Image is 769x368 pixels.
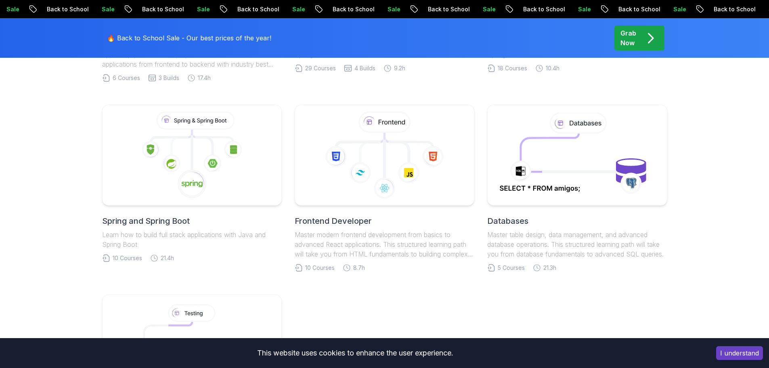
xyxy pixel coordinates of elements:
p: Master modern frontend development from basics to advanced React applications. This structured le... [295,230,474,259]
span: 21.4h [161,254,174,262]
span: 18 Courses [498,64,527,72]
span: 5 Courses [498,264,525,272]
p: Back to School [40,5,95,13]
p: Back to School [421,5,476,13]
h2: Spring and Spring Boot [102,215,282,227]
p: Sale [191,5,216,13]
span: 4 Builds [354,64,375,72]
p: Sale [95,5,121,13]
p: Back to School [612,5,667,13]
span: 6 Courses [113,74,140,82]
a: DatabasesMaster table design, data management, and advanced database operations. This structured ... [487,105,667,272]
p: Back to School [326,5,381,13]
span: 17.4h [198,74,211,82]
p: Learn how to build full stack applications with Java and Spring Boot [102,230,282,249]
p: Sale [572,5,597,13]
span: 10.4h [546,64,559,72]
p: Back to School [231,5,286,13]
h2: Databases [487,215,667,227]
p: Sale [381,5,407,13]
a: Spring and Spring BootLearn how to build full stack applications with Java and Spring Boot10 Cour... [102,105,282,262]
span: 9.2h [394,64,405,72]
p: Back to School [707,5,762,13]
p: Back to School [517,5,572,13]
h2: Frontend Developer [295,215,474,227]
p: Master table design, data management, and advanced database operations. This structured learning ... [487,230,667,259]
p: Sale [286,5,312,13]
span: 8.7h [353,264,365,272]
button: Accept cookies [716,346,763,360]
p: Sale [476,5,502,13]
a: Frontend DeveloperMaster modern frontend development from basics to advanced React applications. ... [295,105,474,272]
span: 29 Courses [305,64,336,72]
p: Grab Now [620,28,636,48]
p: 🔥 Back to School Sale - Our best prices of the year! [107,33,271,43]
p: Sale [667,5,693,13]
div: This website uses cookies to enhance the user experience. [6,344,704,362]
span: 10 Courses [305,264,335,272]
p: Back to School [136,5,191,13]
span: 21.3h [543,264,556,272]
span: 10 Courses [113,254,142,262]
span: 3 Builds [159,74,179,82]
